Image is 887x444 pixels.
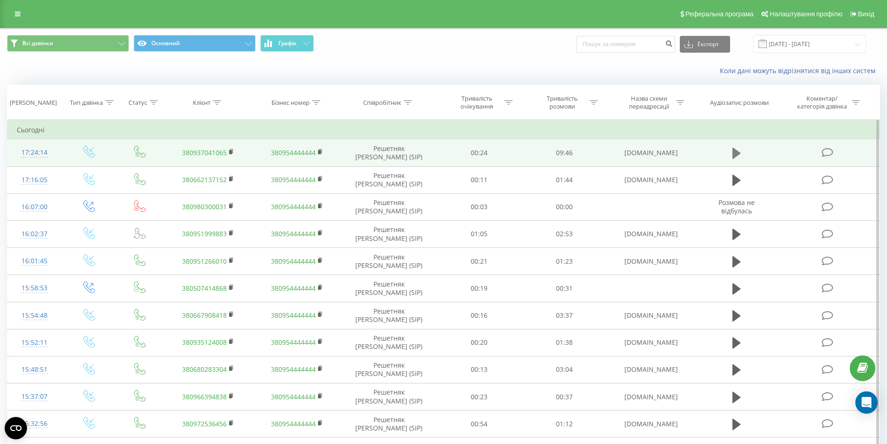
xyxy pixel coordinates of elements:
[271,202,316,211] a: 380954444444
[17,334,53,352] div: 15:52:11
[341,302,437,329] td: Решетняк [PERSON_NAME] (SIP)
[7,35,129,52] button: Всі дзвінки
[720,66,880,75] a: Коли дані можуть відрізнятися вiд інших систем
[795,95,849,110] div: Коментар/категорія дзвінка
[271,392,316,401] a: 380954444444
[770,10,842,18] span: Налаштування профілю
[271,99,310,107] div: Бізнес номер
[537,95,587,110] div: Тривалість розмови
[341,220,437,247] td: Решетняк [PERSON_NAME] (SIP)
[522,166,607,193] td: 01:44
[182,365,227,374] a: 380680283304
[271,365,316,374] a: 380954444444
[17,252,53,270] div: 16:01:45
[522,220,607,247] td: 02:53
[437,139,522,166] td: 00:24
[341,383,437,410] td: Решетняк [PERSON_NAME] (SIP)
[341,193,437,220] td: Решетняк [PERSON_NAME] (SIP)
[17,307,53,325] div: 15:54:48
[182,392,227,401] a: 380966394838
[437,275,522,302] td: 00:19
[522,410,607,437] td: 01:12
[452,95,502,110] div: Тривалість очікування
[363,99,401,107] div: Співробітник
[607,383,695,410] td: [DOMAIN_NAME]
[437,356,522,383] td: 00:13
[341,248,437,275] td: Решетняк [PERSON_NAME] (SIP)
[341,139,437,166] td: Решетняк [PERSON_NAME] (SIP)
[607,166,695,193] td: [DOMAIN_NAME]
[522,275,607,302] td: 00:31
[437,383,522,410] td: 00:23
[437,302,522,329] td: 00:16
[17,171,53,189] div: 17:16:05
[607,139,695,166] td: [DOMAIN_NAME]
[685,10,754,18] span: Реферальна програма
[271,229,316,238] a: 380954444444
[17,388,53,406] div: 15:37:07
[260,35,314,52] button: Графік
[341,275,437,302] td: Решетняк [PERSON_NAME] (SIP)
[607,356,695,383] td: [DOMAIN_NAME]
[576,36,675,53] input: Пошук за номером
[182,148,227,157] a: 380937041065
[182,338,227,347] a: 380935124008
[607,302,695,329] td: [DOMAIN_NAME]
[17,143,53,162] div: 17:24:14
[278,40,297,47] span: Графік
[522,356,607,383] td: 03:04
[17,225,53,243] div: 16:02:37
[10,99,57,107] div: [PERSON_NAME]
[437,410,522,437] td: 00:54
[437,193,522,220] td: 00:03
[710,99,769,107] div: Аудіозапис розмови
[193,99,210,107] div: Клієнт
[271,311,316,320] a: 380954444444
[437,166,522,193] td: 00:11
[182,175,227,184] a: 380662137152
[855,391,878,414] div: Open Intercom Messenger
[182,202,227,211] a: 380980300031
[182,229,227,238] a: 380951999883
[271,338,316,347] a: 380954444444
[182,257,227,266] a: 380951266010
[129,99,147,107] div: Статус
[271,175,316,184] a: 380954444444
[5,417,27,439] button: Open CMP widget
[271,148,316,157] a: 380954444444
[70,99,103,107] div: Тип дзвінка
[182,419,227,428] a: 380972536456
[22,40,53,47] span: Всі дзвінки
[607,329,695,356] td: [DOMAIN_NAME]
[271,284,316,293] a: 380954444444
[271,419,316,428] a: 380954444444
[522,248,607,275] td: 01:23
[680,36,730,53] button: Експорт
[858,10,874,18] span: Вихід
[522,383,607,410] td: 00:37
[522,193,607,220] td: 00:00
[17,415,53,433] div: 15:32:56
[182,311,227,320] a: 380667908418
[341,329,437,356] td: Решетняк [PERSON_NAME] (SIP)
[437,329,522,356] td: 00:20
[437,248,522,275] td: 00:21
[341,166,437,193] td: Решетняк [PERSON_NAME] (SIP)
[607,410,695,437] td: [DOMAIN_NAME]
[522,329,607,356] td: 01:38
[341,356,437,383] td: Решетняк [PERSON_NAME] (SIP)
[341,410,437,437] td: Решетняк [PERSON_NAME] (SIP)
[607,248,695,275] td: [DOMAIN_NAME]
[17,198,53,216] div: 16:07:00
[17,361,53,379] div: 15:48:51
[17,279,53,297] div: 15:58:53
[437,220,522,247] td: 01:05
[271,257,316,266] a: 380954444444
[134,35,256,52] button: Основний
[607,220,695,247] td: [DOMAIN_NAME]
[7,121,880,139] td: Сьогодні
[522,302,607,329] td: 03:37
[522,139,607,166] td: 09:46
[624,95,674,110] div: Назва схеми переадресації
[182,284,227,293] a: 380507414868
